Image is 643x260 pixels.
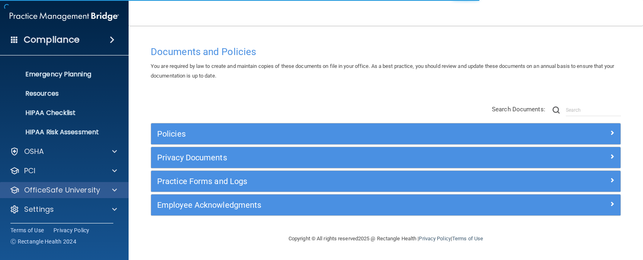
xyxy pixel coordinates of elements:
div: Copyright © All rights reserved 2025 @ Rectangle Health | | [239,226,532,252]
h5: Employee Acknowledgments [157,201,497,209]
p: Resources [5,90,115,98]
a: OSHA [10,147,117,156]
p: OfficeSafe University [24,185,100,195]
a: Terms of Use [452,235,483,242]
p: Business Associates [5,51,115,59]
span: Ⓒ Rectangle Health 2024 [10,237,76,246]
a: Privacy Documents [157,151,614,164]
a: Privacy Policy [419,235,451,242]
h5: Policies [157,129,497,138]
h5: Privacy Documents [157,153,497,162]
h4: Documents and Policies [151,47,621,57]
p: HIPAA Checklist [5,109,115,117]
a: Privacy Policy [53,226,90,234]
input: Search [566,104,621,116]
img: ic-search.3b580494.png [553,106,560,114]
img: PMB logo [10,8,119,25]
a: OfficeSafe University [10,185,117,195]
a: PCI [10,166,117,176]
p: Settings [24,205,54,214]
h5: Practice Forms and Logs [157,177,497,186]
h4: Compliance [24,34,80,45]
p: PCI [24,166,35,176]
p: HIPAA Risk Assessment [5,128,115,136]
span: Search Documents: [492,106,545,113]
p: Emergency Planning [5,70,115,78]
a: Policies [157,127,614,140]
a: Practice Forms and Logs [157,175,614,188]
a: Settings [10,205,117,214]
a: Terms of Use [10,226,44,234]
p: OSHA [24,147,44,156]
iframe: Drift Widget Chat Controller [504,204,633,235]
a: Employee Acknowledgments [157,199,614,211]
span: You are required by law to create and maintain copies of these documents on file in your office. ... [151,63,614,79]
